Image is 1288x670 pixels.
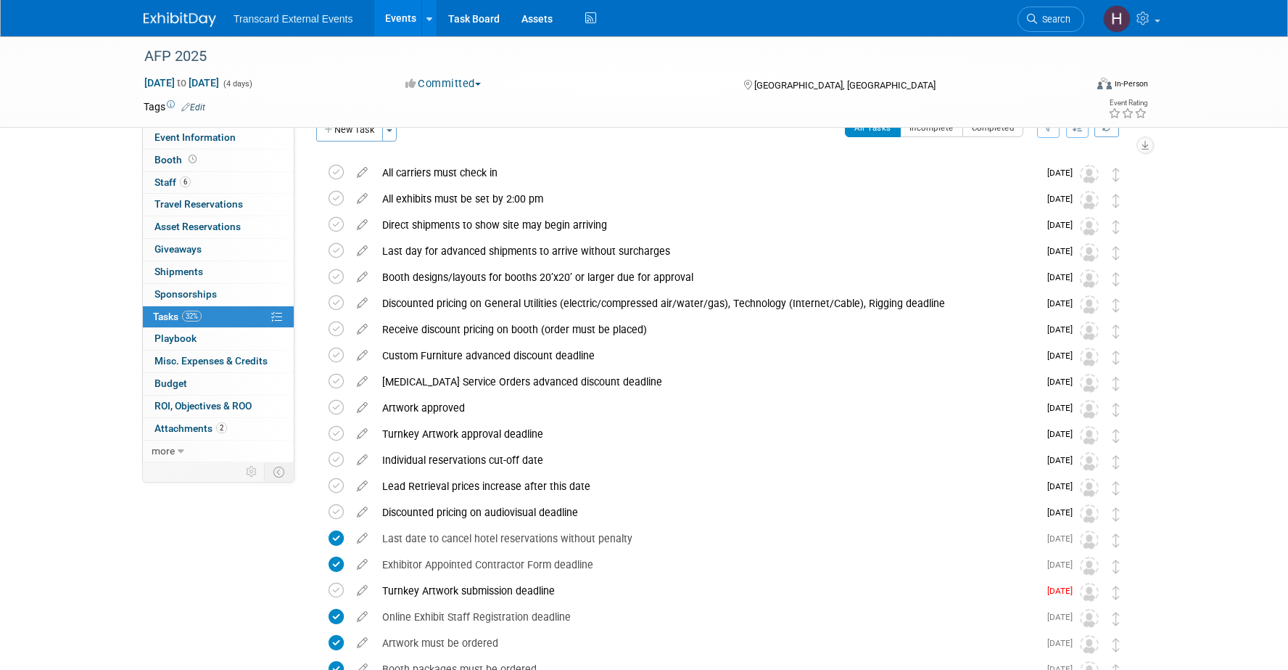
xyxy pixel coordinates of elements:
[154,332,197,344] span: Playbook
[375,213,1039,237] div: Direct shipments to show site may begin arriving
[350,558,375,571] a: edit
[1114,78,1148,89] div: In-Person
[350,428,375,441] a: edit
[350,192,375,205] a: edit
[143,194,294,216] a: Travel Reservations
[154,198,243,210] span: Travel Reservations
[154,266,203,277] span: Shipments
[1080,269,1099,288] img: Unassigned
[375,187,1039,211] div: All exhibits must be set by 2:00 pm
[154,355,268,367] span: Misc. Expenses & Credits
[143,127,294,149] a: Event Information
[375,160,1039,185] div: All carriers must check in
[1047,351,1080,361] span: [DATE]
[1112,272,1120,286] i: Move task
[1112,455,1120,469] i: Move task
[144,12,216,27] img: ExhibitDay
[375,239,1039,263] div: Last day for advanced shipments to arrive without surcharges
[350,454,375,467] a: edit
[1047,507,1080,518] span: [DATE]
[1112,481,1120,495] i: Move task
[144,99,205,114] td: Tags
[154,377,187,389] span: Budget
[154,400,252,412] span: ROI, Objectives & ROO
[1047,403,1080,413] span: [DATE]
[350,401,375,414] a: edit
[180,176,191,187] span: 6
[375,265,1039,290] div: Booth designs/layouts for booths 20’x20’ or larger due for approval
[1112,168,1120,181] i: Move task
[1047,455,1080,465] span: [DATE]
[350,271,375,284] a: edit
[1080,348,1099,367] img: Unassigned
[1080,557,1099,576] img: Unassigned
[375,396,1039,420] div: Artwork approved
[1047,638,1080,648] span: [DATE]
[139,44,1062,70] div: AFP 2025
[1112,324,1120,338] i: Move task
[1080,400,1099,419] img: Unassigned
[350,375,375,388] a: edit
[350,584,375,597] a: edit
[154,154,199,166] span: Booth
[1080,635,1099,654] img: Unassigned
[1080,295,1099,314] img: Unassigned
[143,239,294,261] a: Giveaways
[1047,194,1080,204] span: [DATE]
[144,76,220,89] span: [DATE] [DATE]
[143,172,294,194] a: Staff6
[1112,612,1120,626] i: Move task
[375,317,1039,342] div: Receive discount pricing on booth (order must be placed)
[1112,429,1120,443] i: Move task
[1097,78,1112,89] img: Format-Inperson.png
[1080,191,1099,210] img: Unassigned
[1112,560,1120,573] i: Move task
[143,351,294,372] a: Misc. Expenses & Credits
[1080,426,1099,445] img: Unassigned
[375,291,1039,316] div: Discounted pricing on General Utilities (electric/compressed air/water/gas), Technology (Internet...
[216,422,227,433] span: 2
[1080,217,1099,236] img: Unassigned
[239,462,265,481] td: Personalize Event Tab Strip
[143,373,294,395] a: Budget
[375,579,1039,603] div: Turnkey Artwork submission deadline
[375,422,1039,446] div: Turnkey Artwork approval deadline
[1047,586,1080,596] span: [DATE]
[143,328,294,350] a: Playbook
[1080,243,1099,262] img: Unassigned
[1047,429,1080,439] span: [DATE]
[182,311,202,322] span: 32%
[1112,638,1120,652] i: Move task
[186,154,199,165] span: Booth not reserved yet
[350,349,375,362] a: edit
[153,311,202,322] span: Tasks
[350,323,375,336] a: edit
[1047,560,1080,570] span: [DATE]
[1112,220,1120,234] i: Move task
[1112,194,1120,208] i: Move task
[375,605,1039,629] div: Online Exhibit Staff Registration deadline
[1047,272,1080,282] span: [DATE]
[375,474,1039,499] div: Lead Retrieval prices increase after this date
[1112,377,1120,391] i: Move task
[1112,534,1120,547] i: Move task
[1112,246,1120,260] i: Move task
[1108,99,1147,107] div: Event Rating
[350,532,375,545] a: edit
[1080,609,1099,628] img: Unassigned
[154,288,217,300] span: Sponsorships
[265,462,294,481] td: Toggle Event Tabs
[350,218,375,232] a: edit
[350,480,375,493] a: edit
[154,221,241,232] span: Asset Reservations
[1080,531,1099,550] img: Unassigned
[1047,534,1080,544] span: [DATE]
[375,343,1039,368] div: Custom Furniture advanced discount deadline
[1047,246,1080,256] span: [DATE]
[1080,583,1099,602] img: Unassigned
[350,245,375,258] a: edit
[1080,322,1099,340] img: Unassigned
[1047,168,1080,178] span: [DATE]
[143,396,294,417] a: ROI, Objectives & ROO
[1112,403,1120,417] i: Move task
